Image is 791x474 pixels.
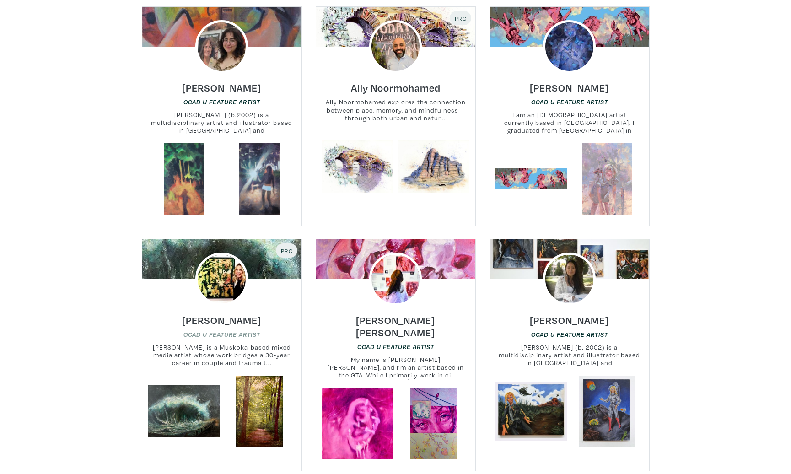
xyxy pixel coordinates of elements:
img: phpThumb.php [543,253,596,306]
a: [PERSON_NAME] [182,312,261,322]
span: Pro [280,247,293,254]
a: OCAD U Feature Artist [183,97,260,106]
img: phpThumb.php [195,253,248,306]
small: [PERSON_NAME] is a Muskoka-based mixed media artist whose work bridges a 30-year career in couple... [142,343,301,367]
img: phpThumb.php [543,20,596,73]
span: Pro [454,15,467,22]
a: [PERSON_NAME] [PERSON_NAME] [316,318,475,329]
h6: [PERSON_NAME] [182,81,261,94]
h6: Ally Noormohamed [351,81,441,94]
small: Ally Noormohamed explores the connection between place, memory, and mindfulness—through both urba... [316,98,475,122]
img: phpThumb.php [369,20,422,73]
small: I am an [DEMOGRAPHIC_DATA] artist currently based in [GEOGRAPHIC_DATA]. I graduated from [GEOGRAP... [490,111,649,135]
img: phpThumb.php [369,253,422,306]
a: OCAD U Feature Artist [357,342,434,351]
a: OCAD U Feature Artist [531,330,608,339]
small: My name is [PERSON_NAME] [PERSON_NAME], and I’m an artist based in the GTA. While I primarily wor... [316,355,475,380]
small: [PERSON_NAME] (b. 2002) is a multidisciplinary artist and illustrator based in [GEOGRAPHIC_DATA] ... [490,343,649,367]
h6: [PERSON_NAME] [530,81,609,94]
small: [PERSON_NAME] (b.2002) is a multidisciplinary artist and illustrator based in [GEOGRAPHIC_DATA] a... [142,111,301,135]
em: OCAD U Feature Artist [357,343,434,350]
h6: [PERSON_NAME] [182,314,261,326]
a: Ally Noormohamed [351,80,441,90]
img: phpThumb.php [195,20,248,73]
em: OCAD U Feature Artist [531,331,608,338]
a: OCAD U Feature Artist [531,97,608,106]
h6: [PERSON_NAME] [530,314,609,326]
a: [PERSON_NAME] [530,80,609,90]
a: [PERSON_NAME] [182,80,261,90]
em: OCAD U Feature Artist [183,331,260,338]
h6: [PERSON_NAME] [PERSON_NAME] [316,314,475,339]
a: [PERSON_NAME] [530,312,609,322]
a: OCAD U Feature Artist [183,330,260,339]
